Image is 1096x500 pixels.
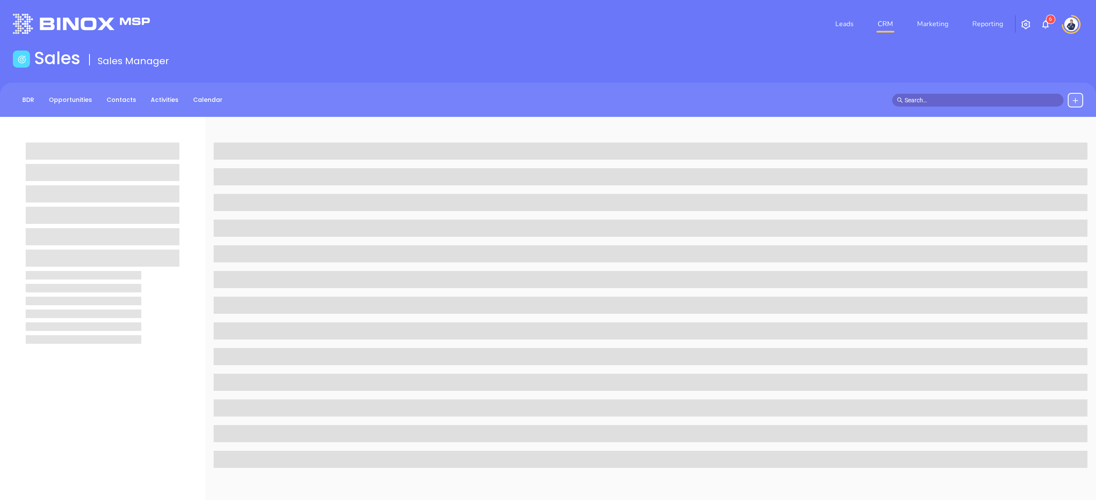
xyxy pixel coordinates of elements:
[34,48,80,68] h1: Sales
[969,15,1007,33] a: Reporting
[13,14,150,34] img: logo
[1040,19,1051,30] img: iconNotification
[98,54,169,68] span: Sales Manager
[146,93,184,107] a: Activities
[832,15,857,33] a: Leads
[44,93,97,107] a: Opportunities
[897,97,903,103] span: search
[1049,16,1052,22] span: 6
[1064,18,1078,31] img: user
[905,95,1059,105] input: Search…
[1021,19,1031,30] img: iconSetting
[874,15,896,33] a: CRM
[17,93,39,107] a: BDR
[101,93,141,107] a: Contacts
[188,93,228,107] a: Calendar
[914,15,952,33] a: Marketing
[1046,15,1055,24] sup: 6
